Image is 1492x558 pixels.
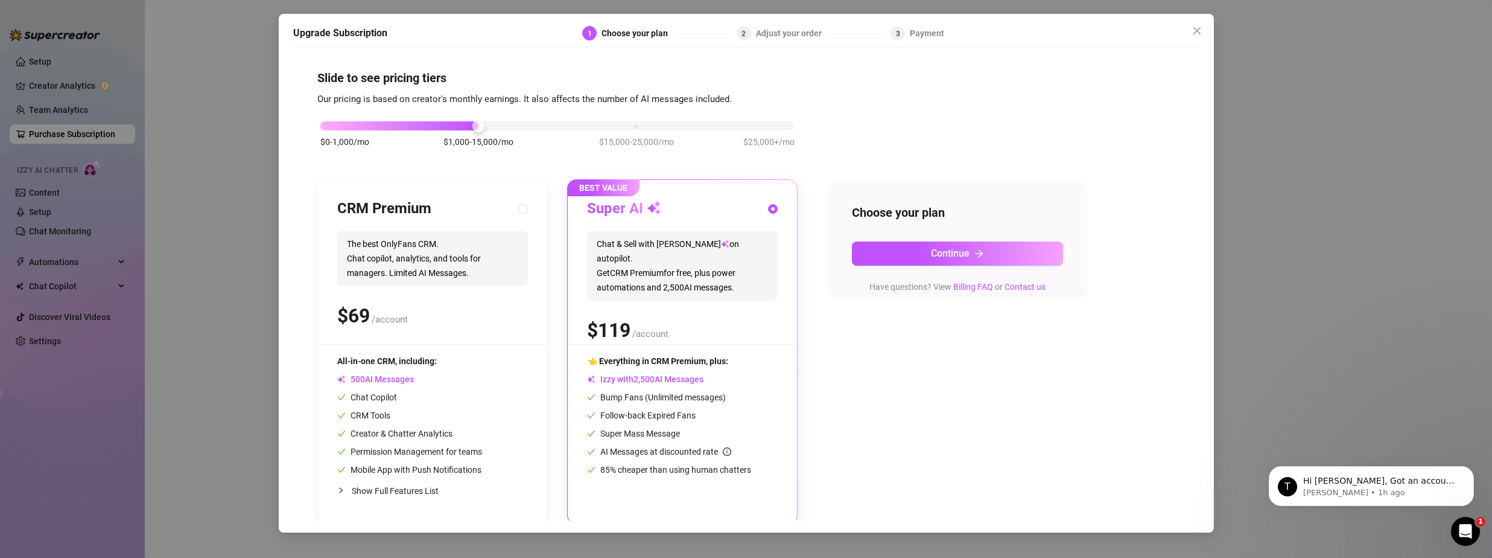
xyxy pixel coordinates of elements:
[293,26,387,40] h5: Upgrade Subscription
[869,282,1046,292] span: Have questions? View or
[567,179,640,196] span: BEST VALUE
[632,329,668,339] span: /account
[372,314,408,325] span: /account
[317,94,732,104] span: Our pricing is based on creator's monthly earnings. It also affects the number of AI messages inc...
[587,199,661,219] h3: Super AI
[755,26,828,40] div: Adjust your order
[723,447,731,456] span: info-circle
[337,466,346,474] span: check
[587,393,726,402] span: Bump Fans (Unlimited messages)
[852,204,1063,221] h4: Choose your plan
[1476,517,1485,527] span: 1
[337,429,346,438] span: check
[743,135,795,149] span: $25,000+/mo
[337,447,482,457] span: Permission Management for teams
[1187,21,1207,40] button: Close
[337,411,390,420] span: CRM Tools
[337,411,346,420] span: check
[337,476,528,505] div: Show Full Features List
[1451,517,1480,546] iframe: Intercom live chat
[337,487,344,494] span: collapsed
[953,282,993,292] a: Billing FAQ
[337,304,370,327] span: $
[587,30,591,38] span: 1
[443,135,513,149] span: $1,000-15,000/mo
[587,231,778,301] span: Chat & Sell with [PERSON_NAME] on autopilot. Get CRM Premium for free, plus power automations and...
[910,26,944,40] div: Payment
[974,249,984,258] span: arrow-right
[587,411,595,420] span: check
[587,466,595,474] span: check
[352,486,439,496] span: Show Full Features List
[587,465,751,475] span: 85% cheaper than using human chatters
[337,393,346,402] span: check
[931,248,970,259] span: Continue
[852,242,1063,266] button: Continuearrow-right
[587,429,680,438] span: Super Mass Message
[337,231,528,286] span: The best OnlyFans CRM. Chat copilot, analytics, and tools for managers. Limited AI Messages.
[587,393,595,402] span: check
[337,199,431,219] h3: CRM Premium
[337,429,452,438] span: Creator & Chatter Analytics
[587,447,595,456] span: check
[587,319,630,342] span: $
[895,30,900,38] span: 3
[337,465,481,475] span: Mobile App with Push Notifications
[587,374,703,384] span: Izzy with AI Messages
[587,411,696,420] span: Follow-back Expired Fans
[600,447,731,457] span: AI Messages at discounted rate
[337,356,437,366] span: All-in-one CRM, including:
[1192,26,1202,36] span: close
[602,26,675,40] div: Choose your plan
[320,135,369,149] span: $0-1,000/mo
[337,447,346,456] span: check
[1187,26,1207,36] span: Close
[1005,282,1046,292] a: Contact us
[741,30,746,38] span: 2
[1251,441,1492,525] iframe: Intercom notifications message
[337,393,397,402] span: Chat Copilot
[337,374,414,384] span: AI Messages
[599,135,674,149] span: $15,000-25,000/mo
[317,69,1175,86] h4: Slide to see pricing tiers
[587,429,595,438] span: check
[587,356,728,366] span: 👈 Everything in CRM Premium, plus:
